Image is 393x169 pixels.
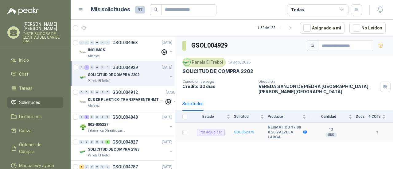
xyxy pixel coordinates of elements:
span: Inicio [19,57,29,63]
th: # COTs [368,111,393,123]
a: 0 0 0 0 0 0 GSOL004963[DATE] Company LogoINSUMOSAlmatec [79,39,173,59]
div: 0 [90,140,94,144]
img: Company Logo [79,74,87,81]
p: INSUMOS [88,47,105,53]
div: 0 [105,40,110,45]
div: 0 [95,165,99,169]
div: 0 [79,65,84,70]
div: 0 [105,165,110,169]
img: Company Logo [79,123,87,131]
img: Company Logo [79,98,87,106]
div: 0 [90,115,94,119]
th: Docs [356,111,368,123]
h3: GSOL004929 [191,41,228,50]
span: Licitaciones [19,113,42,120]
div: 1 [84,65,89,70]
div: 0 [79,40,84,45]
th: Producto [268,111,310,123]
th: Solicitud [234,111,268,123]
p: GSOL004929 [112,65,138,70]
img: Company Logo [79,49,87,56]
div: 0 [105,65,110,70]
div: 0 [100,140,105,144]
p: [DATE] [162,65,172,71]
a: Inicio [7,54,63,66]
div: 0 [105,115,110,119]
p: Dirección [259,79,378,84]
b: 1 [368,129,386,135]
p: Almatec [88,103,99,108]
div: Por adjudicar [197,129,225,136]
a: Licitaciones [7,111,63,122]
span: Estado [191,114,225,119]
a: 0 0 0 0 0 0 GSOL004912[DATE] Company LogoKLS DE PLASTICO TRANSPARENTE 4MT CAL 4 Y CINTA TRAAlmatec [79,89,177,108]
div: 0 [90,40,94,45]
div: 0 [100,40,105,45]
div: 0 [105,90,110,94]
span: Solicitud [234,114,259,119]
span: Cotizar [19,127,33,134]
div: 0 [79,115,84,119]
span: Producto [268,114,301,119]
p: Almatec [88,54,99,59]
div: UND [325,133,337,137]
th: Estado [191,111,234,123]
p: SOLICITUD DE COMPRA 2183 [88,147,139,152]
div: 0 [79,140,84,144]
div: 0 [100,115,105,119]
span: Chat [19,71,28,78]
div: 0 [100,165,105,169]
span: Cantidad [310,114,347,119]
span: Tareas [19,85,33,92]
p: [DATE] [162,114,172,120]
button: No Leídos [349,22,386,34]
b: NEUMATICO 17.00 X 20 VALVULA LARGA [268,125,302,140]
div: 1 [79,165,84,169]
div: 0 [84,90,89,94]
span: Manuales y ayuda [19,162,54,169]
p: Salamanca Oleaginosas SAS [88,128,126,133]
span: Órdenes de Compra [19,141,57,155]
div: 0 [100,90,105,94]
div: 2 [84,115,89,119]
p: Panela El Trébol [88,79,110,83]
p: Condición de pago [182,79,254,84]
p: [DATE] [162,139,172,145]
p: SOLICITUD DE COMPRA 2202 [88,72,139,78]
p: GSOL004912 [112,90,138,94]
div: 0 [100,65,105,70]
div: 0 [95,140,99,144]
img: Logo peakr [7,7,39,15]
p: [PERSON_NAME] [PERSON_NAME] [23,22,63,31]
div: 0 [84,165,89,169]
p: VEREDA SANJON DE PIEDRA [GEOGRAPHIC_DATA] , [PERSON_NAME][GEOGRAPHIC_DATA] [259,84,378,94]
p: KLS DE PLASTICO TRANSPARENTE 4MT CAL 4 Y CINTA TRA [88,97,164,103]
div: 0 [90,165,94,169]
img: Company Logo [79,148,87,156]
a: Órdenes de Compra [7,139,63,157]
p: Crédito 30 días [182,84,254,89]
div: 0 [84,140,89,144]
div: 0 [95,115,99,119]
a: SOL052375 [234,130,254,134]
span: 97 [135,6,145,13]
div: 0 [90,90,94,94]
div: 0 [95,40,99,45]
span: Solicitudes [19,99,40,106]
b: 12 [310,128,352,133]
p: SOLICITUD DE COMPRA 2202 [182,68,253,75]
div: 0 [95,90,99,94]
p: 002-005227 [88,122,108,128]
p: GSOL004963 [112,40,138,45]
th: Cantidad [310,111,356,123]
div: 0 [90,65,94,70]
a: 0 2 0 0 0 0 GSOL004848[DATE] Company Logo002-005227Salamanca Oleaginosas SAS [79,113,173,133]
p: GSOL004787 [112,165,138,169]
div: 0 [84,40,89,45]
div: Todas [291,6,304,13]
p: [DATE] [166,90,176,95]
a: 0 0 0 0 0 1 GSOL004827[DATE] Company LogoSOLICITUD DE COMPRA 2183Panela El Trébol [79,138,173,158]
div: Solicitudes [182,100,204,107]
a: Cotizar [7,125,63,136]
